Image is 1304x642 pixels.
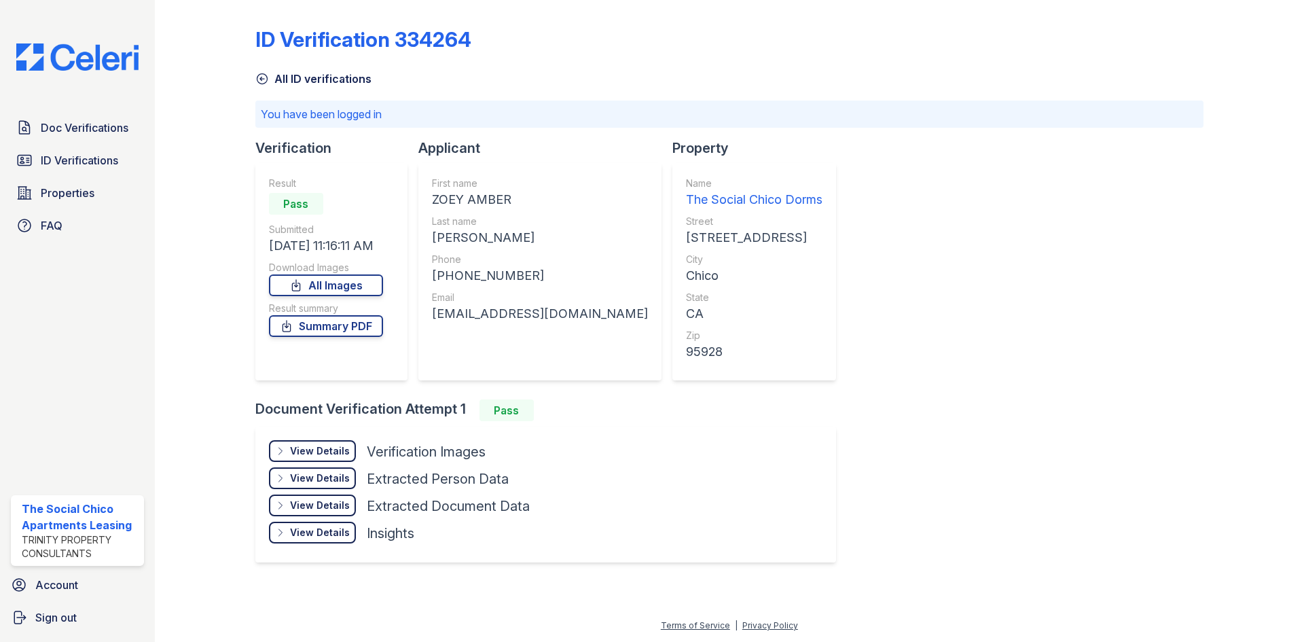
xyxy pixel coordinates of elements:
a: All Images [269,274,383,296]
span: Properties [41,185,94,201]
div: Verification Images [367,442,486,461]
div: State [686,291,822,304]
div: 95928 [686,342,822,361]
div: The Social Chico Apartments Leasing [22,501,139,533]
div: City [686,253,822,266]
a: All ID verifications [255,71,372,87]
div: Street [686,215,822,228]
div: View Details [290,471,350,485]
div: Name [686,177,822,190]
div: Email [432,291,648,304]
div: Insights [367,524,414,543]
div: Result [269,177,383,190]
div: Download Images [269,261,383,274]
div: Document Verification Attempt 1 [255,399,847,421]
div: CA [686,304,822,323]
div: Trinity Property Consultants [22,533,139,560]
div: Extracted Document Data [367,497,530,516]
div: ID Verification 334264 [255,27,471,52]
a: Privacy Policy [742,620,798,630]
span: ID Verifications [41,152,118,168]
div: Result summary [269,302,383,315]
div: [DATE] 11:16:11 AM [269,236,383,255]
div: Chico [686,266,822,285]
span: Sign out [35,609,77,626]
span: FAQ [41,217,62,234]
a: Properties [11,179,144,207]
div: Property [672,139,847,158]
a: Summary PDF [269,315,383,337]
span: Account [35,577,78,593]
div: [PHONE_NUMBER] [432,266,648,285]
div: | [735,620,738,630]
div: Verification [255,139,418,158]
img: CE_Logo_Blue-a8612792a0a2168367f1c8372b55b34899dd931a85d93a1a3d3e32e68fde9ad4.png [5,43,149,71]
a: Sign out [5,604,149,631]
div: First name [432,177,648,190]
div: Submitted [269,223,383,236]
div: ZOEY AMBER [432,190,648,209]
div: Zip [686,329,822,342]
div: [PERSON_NAME] [432,228,648,247]
div: Extracted Person Data [367,469,509,488]
div: Pass [269,193,323,215]
div: View Details [290,444,350,458]
div: Pass [479,399,534,421]
a: Doc Verifications [11,114,144,141]
a: FAQ [11,212,144,239]
span: Doc Verifications [41,120,128,136]
a: Terms of Service [661,620,730,630]
a: Name The Social Chico Dorms [686,177,822,209]
div: Last name [432,215,648,228]
div: Phone [432,253,648,266]
p: You have been logged in [261,106,1198,122]
a: ID Verifications [11,147,144,174]
div: The Social Chico Dorms [686,190,822,209]
a: Account [5,571,149,599]
div: Applicant [418,139,672,158]
div: View Details [290,499,350,512]
div: View Details [290,526,350,539]
div: [EMAIL_ADDRESS][DOMAIN_NAME] [432,304,648,323]
div: [STREET_ADDRESS] [686,228,822,247]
